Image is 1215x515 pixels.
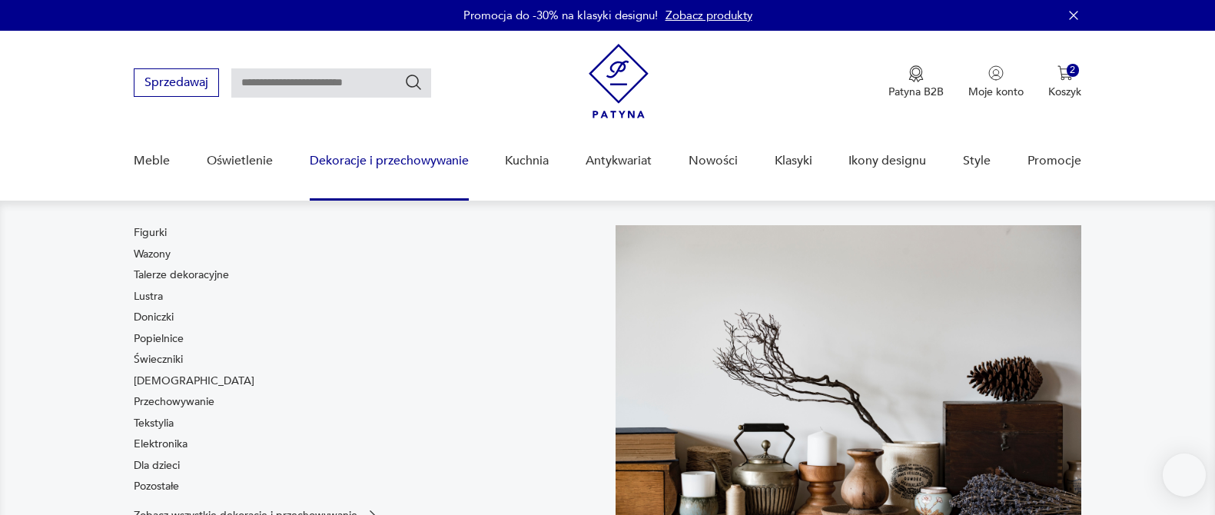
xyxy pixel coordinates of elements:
img: Patyna - sklep z meblami i dekoracjami vintage [589,44,649,118]
a: Ikonka użytkownikaMoje konto [968,65,1024,99]
a: Talerze dekoracyjne [134,267,229,283]
a: Style [963,131,991,191]
img: Ikonka użytkownika [988,65,1004,81]
div: 2 [1067,64,1080,77]
a: Nowości [689,131,738,191]
a: [DEMOGRAPHIC_DATA] [134,374,254,389]
a: Sprzedawaj [134,78,219,89]
a: Figurki [134,225,167,241]
iframe: Smartsupp widget button [1163,454,1206,497]
p: Moje konto [968,85,1024,99]
p: Promocja do -30% na klasyki designu! [463,8,658,23]
a: Przechowywanie [134,394,214,410]
a: Meble [134,131,170,191]
p: Koszyk [1048,85,1081,99]
a: Lustra [134,289,163,304]
a: Świeczniki [134,352,183,367]
a: Zobacz produkty [666,8,752,23]
a: Wazony [134,247,171,262]
button: Szukaj [404,73,423,91]
a: Klasyki [775,131,812,191]
button: Patyna B2B [888,65,944,99]
a: Kuchnia [505,131,549,191]
button: Sprzedawaj [134,68,219,97]
a: Pozostałe [134,479,179,494]
img: Ikona medalu [908,65,924,82]
button: 2Koszyk [1048,65,1081,99]
a: Popielnice [134,331,184,347]
a: Dekoracje i przechowywanie [310,131,469,191]
a: Promocje [1027,131,1081,191]
a: Elektronika [134,437,188,452]
a: Ikony designu [848,131,926,191]
button: Moje konto [968,65,1024,99]
a: Oświetlenie [207,131,273,191]
a: Tekstylia [134,416,174,431]
a: Ikona medaluPatyna B2B [888,65,944,99]
a: Doniczki [134,310,174,325]
img: Ikona koszyka [1057,65,1073,81]
p: Patyna B2B [888,85,944,99]
a: Dla dzieci [134,458,180,473]
a: Antykwariat [586,131,652,191]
